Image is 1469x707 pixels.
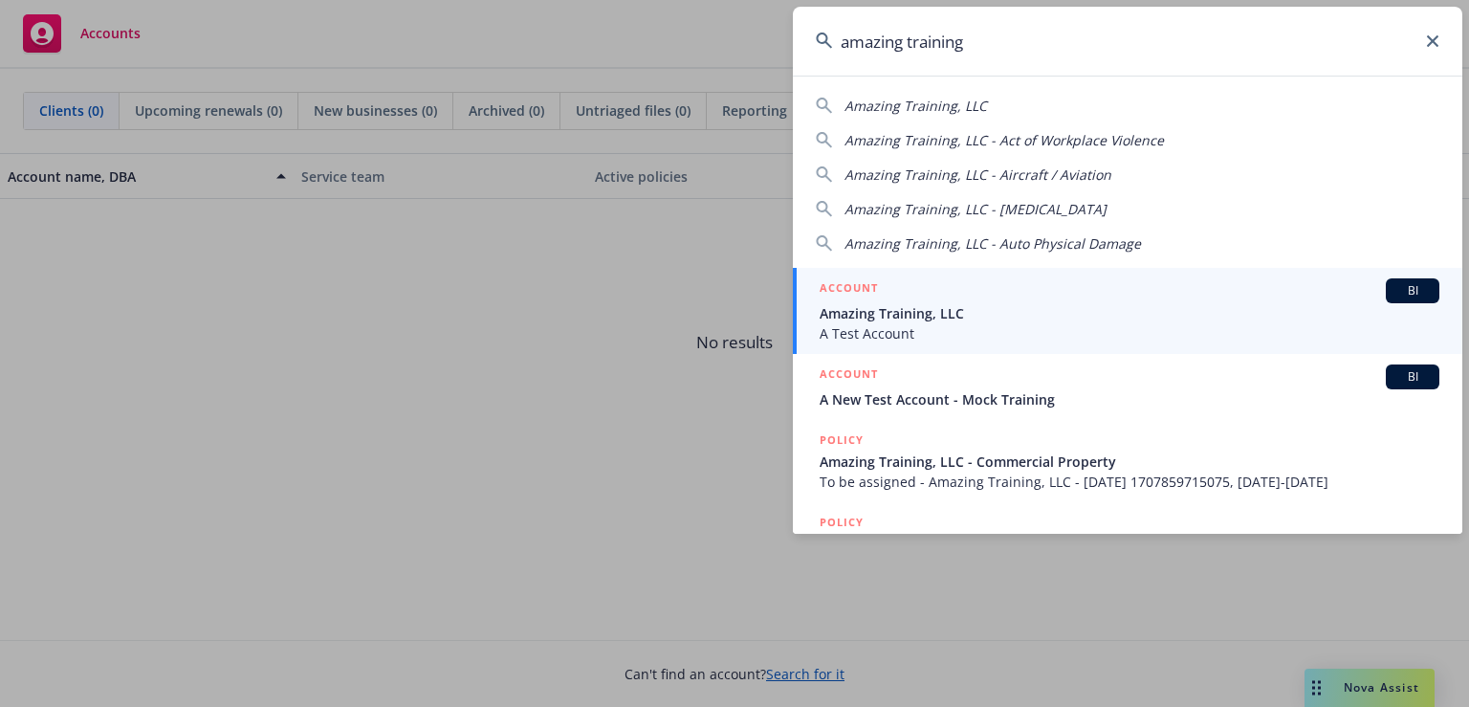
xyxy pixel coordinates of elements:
span: A New Test Account - Mock Training [820,389,1439,409]
span: Amazing Training, LLC - Aircraft / Aviation [844,166,1111,184]
a: ACCOUNTBIA New Test Account - Mock Training [793,354,1462,420]
span: Amazing Training, LLC - Auto Physical Damage [844,234,1141,253]
span: BI [1393,282,1432,299]
a: ACCOUNTBIAmazing Training, LLCA Test Account [793,268,1462,354]
h5: POLICY [820,513,864,532]
span: Amazing Training, LLC - Act of Workplace Violence [844,131,1164,149]
h5: ACCOUNT [820,365,878,387]
h5: ACCOUNT [820,278,878,301]
span: Amazing Training, LLC [820,303,1439,323]
a: POLICY [793,502,1462,585]
span: Amazing Training, LLC - [MEDICAL_DATA] [844,200,1107,218]
span: To be assigned - Amazing Training, LLC - [DATE] 1707859715075, [DATE]-[DATE] [820,472,1439,492]
span: BI [1393,368,1432,386]
span: Amazing Training, LLC [844,97,987,115]
h5: POLICY [820,431,864,450]
a: POLICYAmazing Training, LLC - Commercial PropertyTo be assigned - Amazing Training, LLC - [DATE] ... [793,420,1462,502]
input: Search... [793,7,1462,76]
span: Amazing Training, LLC - Commercial Property [820,452,1439,472]
span: A Test Account [820,323,1439,343]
